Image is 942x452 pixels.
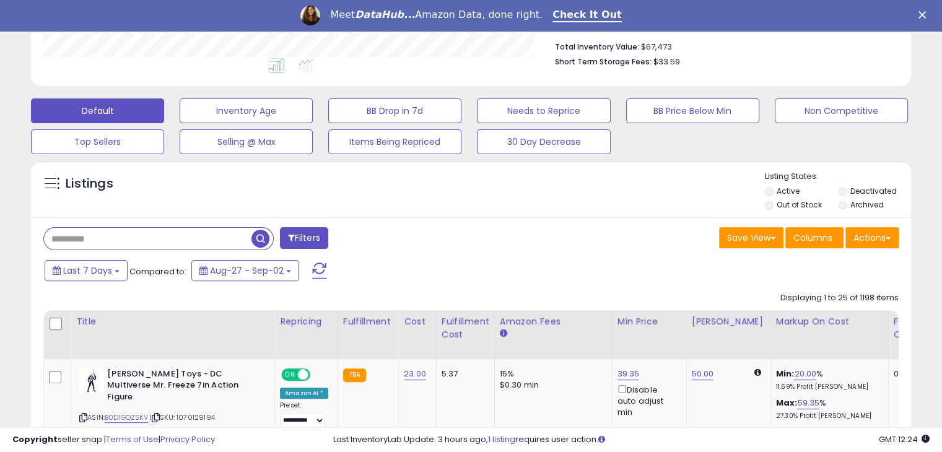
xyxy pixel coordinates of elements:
div: % [776,368,879,391]
button: Actions [845,227,899,248]
button: Filters [280,227,328,249]
div: Cost [404,315,431,328]
b: Min: [776,368,795,380]
span: Aug-27 - Sep-02 [210,264,284,277]
b: Max: [776,397,798,409]
div: Fulfillment [343,315,393,328]
strong: Copyright [12,433,58,445]
div: Fulfillable Quantity [894,315,936,341]
div: Fulfillment Cost [442,315,489,341]
div: Displaying 1 to 25 of 1198 items [780,292,899,304]
span: Compared to: [129,266,186,277]
p: Listing States: [765,171,911,183]
span: OFF [308,369,328,380]
span: 2025-09-10 12:24 GMT [879,433,930,445]
img: 31uZeH12KBL._SL40_.jpg [79,368,104,393]
a: B0D1GQZSKV [105,412,148,423]
a: 23.00 [404,368,426,380]
span: | SKU: 1070129194 [150,412,215,422]
button: Default [31,98,164,123]
button: Needs to Reprice [477,98,610,123]
span: Last 7 Days [63,264,112,277]
span: Columns [793,232,832,244]
a: Check It Out [552,9,622,22]
div: $0.30 min [500,380,603,391]
div: Title [76,315,269,328]
div: Preset: [280,401,328,429]
a: 59.35 [797,397,819,409]
a: Privacy Policy [160,433,215,445]
p: 11.69% Profit [PERSON_NAME] [776,383,879,391]
i: DataHub... [355,9,415,20]
div: [PERSON_NAME] [692,315,765,328]
label: Out of Stock [777,199,822,210]
div: Meet Amazon Data, done right. [330,9,543,21]
span: $33.59 [653,56,680,67]
div: Repricing [280,315,333,328]
div: 0 [894,368,932,380]
b: Total Inventory Value: [555,41,639,52]
a: Terms of Use [106,433,159,445]
label: Active [777,186,800,196]
div: Amazon Fees [500,315,607,328]
div: Amazon AI * [280,388,328,399]
button: Selling @ Max [180,129,313,154]
th: The percentage added to the cost of goods (COGS) that forms the calculator for Min & Max prices. [770,310,888,359]
a: 1 listing [488,433,515,445]
img: Profile image for Georgie [300,6,320,25]
div: 5.37 [442,368,485,380]
a: 39.35 [617,368,640,380]
button: Save View [719,227,783,248]
button: BB Drop in 7d [328,98,461,123]
button: Top Sellers [31,129,164,154]
button: Inventory Age [180,98,313,123]
a: 50.00 [692,368,714,380]
button: Non Competitive [775,98,908,123]
small: FBA [343,368,366,382]
a: 20.00 [794,368,816,380]
button: Last 7 Days [45,260,128,281]
div: Markup on Cost [776,315,883,328]
p: 27.30% Profit [PERSON_NAME] [776,412,879,420]
span: ON [282,369,298,380]
div: Close [918,11,931,19]
button: 30 Day Decrease [477,129,610,154]
div: Last InventoryLab Update: 3 hours ago, requires user action. [333,434,930,446]
b: [PERSON_NAME] Toys - DC Multiverse Mr. Freeze 7in Action Figure [107,368,258,406]
label: Archived [850,199,883,210]
label: Deactivated [850,186,896,196]
div: seller snap | | [12,434,215,446]
div: % [776,398,879,420]
li: $67,473 [555,38,889,53]
div: Disable auto adjust min [617,383,677,419]
div: Min Price [617,315,681,328]
button: Columns [785,227,844,248]
button: BB Price Below Min [626,98,759,123]
small: Amazon Fees. [500,328,507,339]
h5: Listings [66,175,113,193]
button: Aug-27 - Sep-02 [191,260,299,281]
b: Short Term Storage Fees: [555,56,652,67]
button: Items Being Repriced [328,129,461,154]
div: 15% [500,368,603,380]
